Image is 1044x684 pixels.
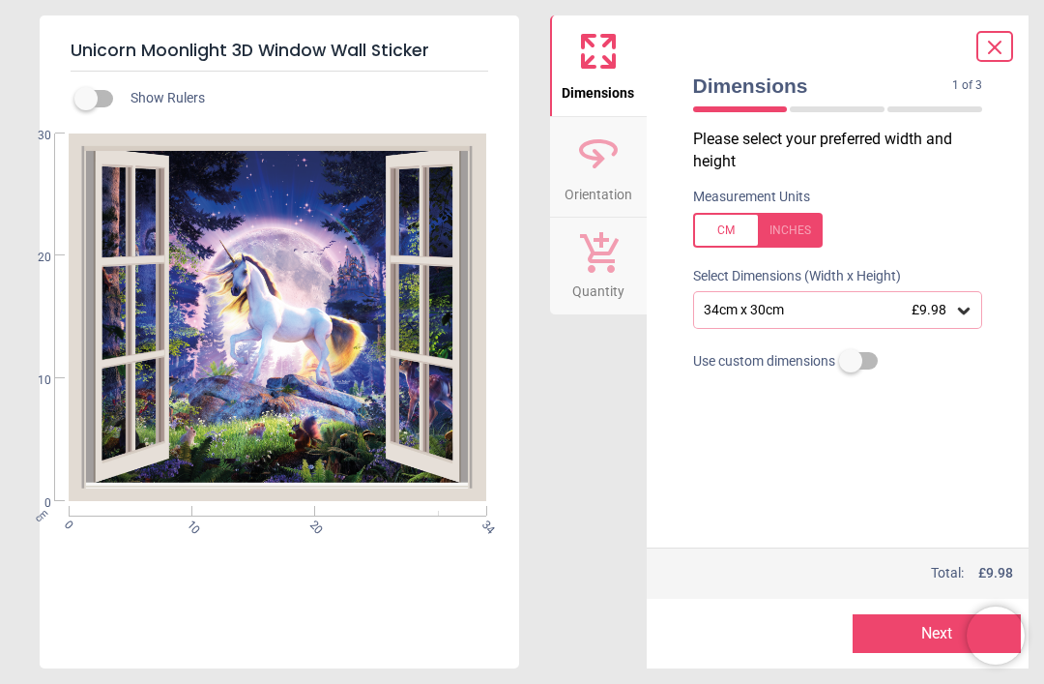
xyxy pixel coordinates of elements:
[693,188,810,207] label: Measurement Units
[967,607,1025,665] iframe: Brevo live chat
[693,72,953,100] span: Dimensions
[550,117,647,218] button: Orientation
[978,564,1013,583] span: £
[565,176,632,205] span: Orientation
[572,273,624,302] span: Quantity
[912,302,946,317] span: £9.98
[14,250,51,266] span: 20
[183,518,195,530] span: 10
[86,87,519,110] div: Show Rulers
[32,506,49,523] span: cm
[702,302,955,318] div: 34cm x 30cm
[952,77,982,94] span: 1 of 3
[691,564,1014,583] div: Total:
[14,372,51,389] span: 10
[550,15,647,116] button: Dimensions
[693,129,999,172] p: Please select your preferred width and height
[14,128,51,144] span: 30
[562,74,634,104] span: Dimensions
[550,218,647,314] button: Quantity
[478,518,491,530] span: 34
[60,518,72,530] span: 0
[305,518,318,530] span: 20
[853,614,1021,653] button: Next
[693,352,835,372] span: Use custom dimensions
[71,31,488,72] h5: Unicorn Moonlight 3D Window Wall Sticker
[14,495,51,512] span: 0
[678,267,901,286] label: Select Dimensions (Width x Height)
[986,565,1013,580] span: 9.98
